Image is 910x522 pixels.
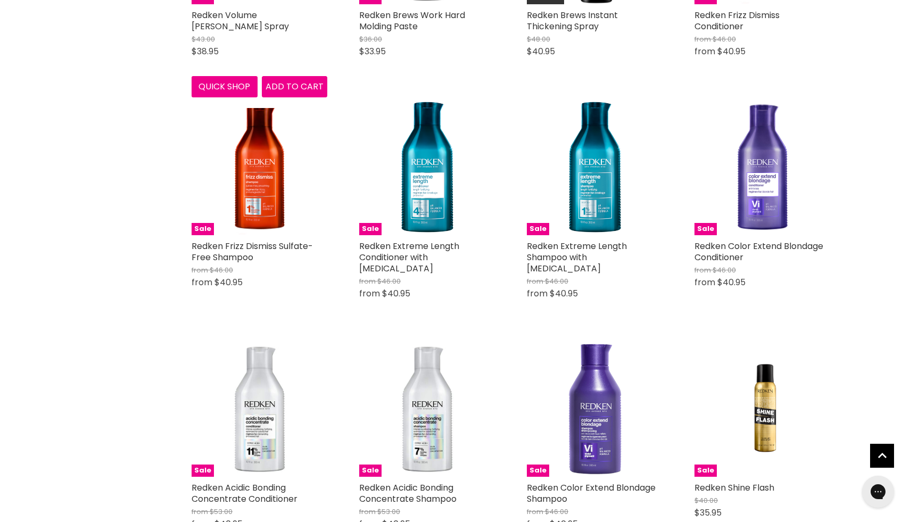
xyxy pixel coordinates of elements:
[210,507,233,517] span: $53.00
[359,465,382,477] span: Sale
[527,100,663,235] a: Redken Extreme Length Shampoo with BiotinSale
[359,341,495,477] a: Redken Acidic Bonding Concentrate ShampooSale
[192,223,214,235] span: Sale
[192,341,327,477] img: Redken Acidic Bonding Concentrate Conditioner
[359,100,495,235] a: Redken Extreme Length Conditioner with BiotinSale
[545,507,568,517] span: $46.00
[545,276,568,286] span: $46.00
[527,341,663,477] img: Redken Color Extend Blondage Shampoo
[527,465,549,477] span: Sale
[717,45,746,57] span: $40.95
[694,45,715,57] span: from
[192,240,313,263] a: Redken Frizz Dismiss Sulfate-Free Shampoo
[527,287,548,300] span: from
[192,76,258,97] button: Quick shop
[192,265,208,275] span: from
[192,341,327,477] a: Redken Acidic Bonding Concentrate ConditionerSale
[359,287,380,300] span: from
[192,45,219,57] span: $38.95
[694,276,715,288] span: from
[377,507,400,517] span: $53.00
[527,482,656,505] a: Redken Color Extend Blondage Shampoo
[694,100,830,235] a: Redken Color Extend Blondage ConditionerSale
[527,276,543,286] span: from
[192,482,297,505] a: Redken Acidic Bonding Concentrate Conditioner
[359,240,459,275] a: Redken Extreme Length Conditioner with [MEDICAL_DATA]
[266,80,324,93] span: Add to cart
[192,34,215,44] span: $43.00
[192,100,327,235] a: Redken Frizz Dismiss Sulfate-Free ShampooSale
[192,276,212,288] span: from
[694,9,780,32] a: Redken Frizz Dismiss Conditioner
[359,34,382,44] span: $36.00
[694,265,711,275] span: from
[210,265,233,275] span: $46.00
[857,472,899,511] iframe: Gorgias live chat messenger
[192,100,327,235] img: Redken Frizz Dismiss Sulfate-Free Shampoo
[694,465,717,477] span: Sale
[527,34,550,44] span: $48.00
[694,341,830,477] a: Redken Shine FlashSale
[359,100,495,235] img: Redken Extreme Length Conditioner with Biotin
[550,287,578,300] span: $40.95
[359,341,495,477] img: Redken Acidic Bonding Concentrate Shampoo
[713,265,736,275] span: $46.00
[694,34,711,44] span: from
[359,276,376,286] span: from
[192,507,208,517] span: from
[694,223,717,235] span: Sale
[694,240,823,263] a: Redken Color Extend Blondage Conditioner
[382,287,410,300] span: $40.95
[262,76,328,97] button: Add to cart
[694,482,774,494] a: Redken Shine Flash
[717,276,746,288] span: $40.95
[192,9,289,32] a: Redken Volume [PERSON_NAME] Spray
[377,276,401,286] span: $46.00
[713,34,736,44] span: $46.00
[527,341,663,477] a: Redken Color Extend Blondage ShampooSale
[719,341,806,477] img: Redken Shine Flash
[527,100,663,235] img: Redken Extreme Length Shampoo with Biotin
[527,507,543,517] span: from
[694,495,718,506] span: $40.00
[694,507,722,519] span: $35.95
[214,276,243,288] span: $40.95
[359,9,465,32] a: Redken Brews Work Hard Molding Paste
[359,482,457,505] a: Redken Acidic Bonding Concentrate Shampoo
[359,223,382,235] span: Sale
[694,100,830,235] img: Redken Color Extend Blondage Conditioner
[192,465,214,477] span: Sale
[527,9,618,32] a: Redken Brews Instant Thickening Spray
[527,45,555,57] span: $40.95
[527,240,627,275] a: Redken Extreme Length Shampoo with [MEDICAL_DATA]
[359,507,376,517] span: from
[359,45,386,57] span: $33.95
[527,223,549,235] span: Sale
